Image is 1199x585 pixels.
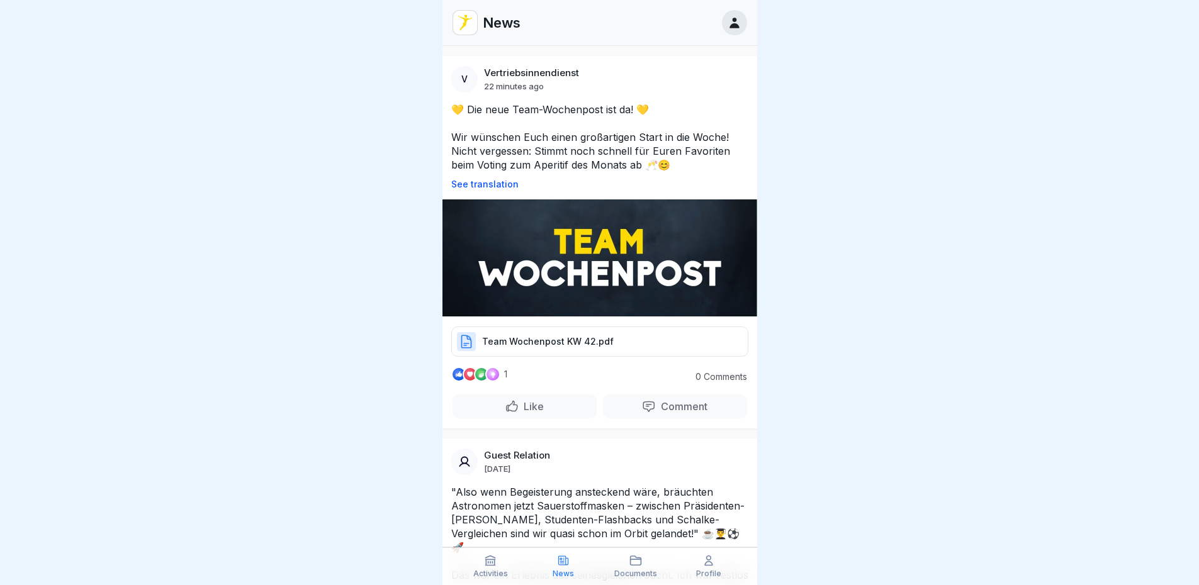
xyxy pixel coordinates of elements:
[453,11,477,35] img: vd4jgc378hxa8p7qw0fvrl7x.png
[451,103,748,172] p: 💛 Die neue Team-Wochenpost ist da! 💛 Wir wünschen Euch einen großartigen Start in die Woche! Nich...
[483,14,521,31] p: News
[519,400,544,413] p: Like
[678,372,747,382] p: 0 Comments
[451,66,478,92] div: V
[451,341,748,354] a: Team Wochenpost KW 42.pdf
[482,335,614,348] p: Team Wochenpost KW 42.pdf
[484,67,579,79] p: Vertriebsinnendienst
[451,179,748,189] p: See translation
[484,81,544,91] p: 22 minutes ago
[484,464,510,474] p: [DATE]
[473,569,508,578] p: Activities
[553,569,574,578] p: News
[614,569,657,578] p: Documents
[484,450,550,461] p: Guest Relation
[504,369,507,379] p: 1
[696,569,721,578] p: Profile
[442,199,757,316] img: Post Image
[656,400,707,413] p: Comment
